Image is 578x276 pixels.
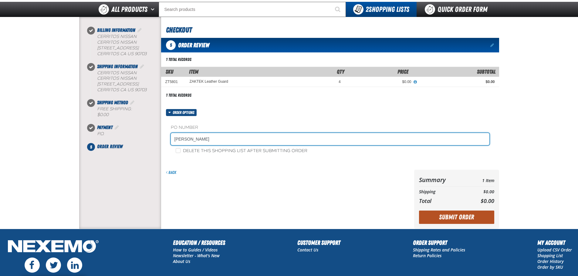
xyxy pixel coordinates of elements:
[178,42,209,49] span: Order Review
[166,68,173,75] a: SKU
[120,51,126,56] span: CA
[173,109,197,116] span: Order options
[97,70,137,75] b: Cerritos Nissan
[97,51,119,56] span: CERRITOS
[337,68,344,75] span: Qty
[91,27,161,63] li: Billing Information. Step 1 of 5. Completed
[135,51,147,56] bdo: 90703
[469,188,494,196] td: $0.00
[166,109,197,116] button: Order options
[366,5,409,14] span: Shopping Lists
[166,57,191,62] div: 1 total records
[189,68,198,75] span: Item
[97,100,128,105] span: Shipping Method
[97,106,161,118] div: Free Shipping:
[537,238,572,247] h2: My Account
[87,143,95,151] span: 5
[297,238,340,247] h2: Customer Support
[419,188,469,196] th: Shipping
[127,51,134,56] span: US
[166,92,191,98] div: 1 total records
[166,26,192,34] span: Checkout
[166,170,176,175] a: Back
[97,144,123,149] span: Order Review
[419,196,469,206] th: Total
[91,124,161,143] li: Payment. Step 4 of 5. Completed
[420,79,495,84] div: $0.00
[366,5,369,14] strong: 2
[171,125,489,131] label: PO Number
[537,258,564,264] a: Order History
[413,238,465,247] h2: Order Support
[97,40,137,45] span: Cerritos Nissan
[139,64,145,69] a: Edit Shipping Information
[173,258,190,264] a: About Us
[173,253,220,258] a: Newsletter - What's New
[331,2,346,17] button: Start Searching
[97,34,137,39] b: Cerritos Nissan
[97,45,139,51] span: [STREET_ADDRESS]
[159,2,346,17] input: Search
[413,247,465,253] a: Shipping Rates and Policies
[481,197,494,205] span: $0.00
[129,100,135,105] a: Edit Shipping Method
[490,43,495,47] a: Edit items
[91,63,161,99] li: Shipping Information. Step 2 of 5. Completed
[413,253,441,258] a: Return Policies
[161,77,185,87] td: ZT5801
[176,148,181,153] input: Delete this shopping list after submitting order
[86,27,161,150] nav: Checkout steps. Current step is Order Review. Step 5 of 5
[97,112,109,117] strong: $0.00
[477,68,495,75] span: Subtotal
[111,4,147,15] span: All Products
[173,247,218,253] a: How to Guides / Videos
[349,79,411,84] div: $0.00
[91,143,161,150] li: Order Review. Step 5 of 5. Not Completed
[190,79,228,84] a: ZAKTEK Leather Guard
[469,175,494,185] td: 1 Item
[297,247,318,253] a: Contact Us
[537,253,563,258] a: Shopping List
[397,68,408,75] span: Price
[97,81,139,87] span: [STREET_ADDRESS]
[339,80,341,84] span: 4
[419,175,469,185] th: Summary
[127,87,134,92] span: US
[97,76,137,81] span: Cerritos Nissan
[166,40,176,50] span: 5
[97,27,135,33] span: Billing Information
[120,87,126,92] span: CA
[91,99,161,124] li: Shipping Method. Step 3 of 5. Completed
[97,64,138,69] span: Shipping Information
[114,125,120,130] a: Edit Payment
[346,2,417,17] button: You have 2 Shopping Lists. Open to view details
[137,27,143,33] a: Edit Billing Information
[411,79,419,85] button: View All Prices for ZAKTEK Leather Guard
[97,131,161,137] div: P.O.
[419,211,494,224] button: Submit Order
[176,148,307,154] label: Delete this shopping list after submitting order
[537,247,572,253] a: Upload CSV Order
[417,2,499,17] a: Quick Order Form
[6,238,100,256] img: Nexemo Logo
[537,264,563,270] a: Order by SKU
[135,87,147,92] bdo: 90703
[97,125,113,130] span: Payment
[97,87,119,92] span: CERRITOS
[149,2,159,17] button: Open All Products pages
[173,238,225,247] h2: Education / Resources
